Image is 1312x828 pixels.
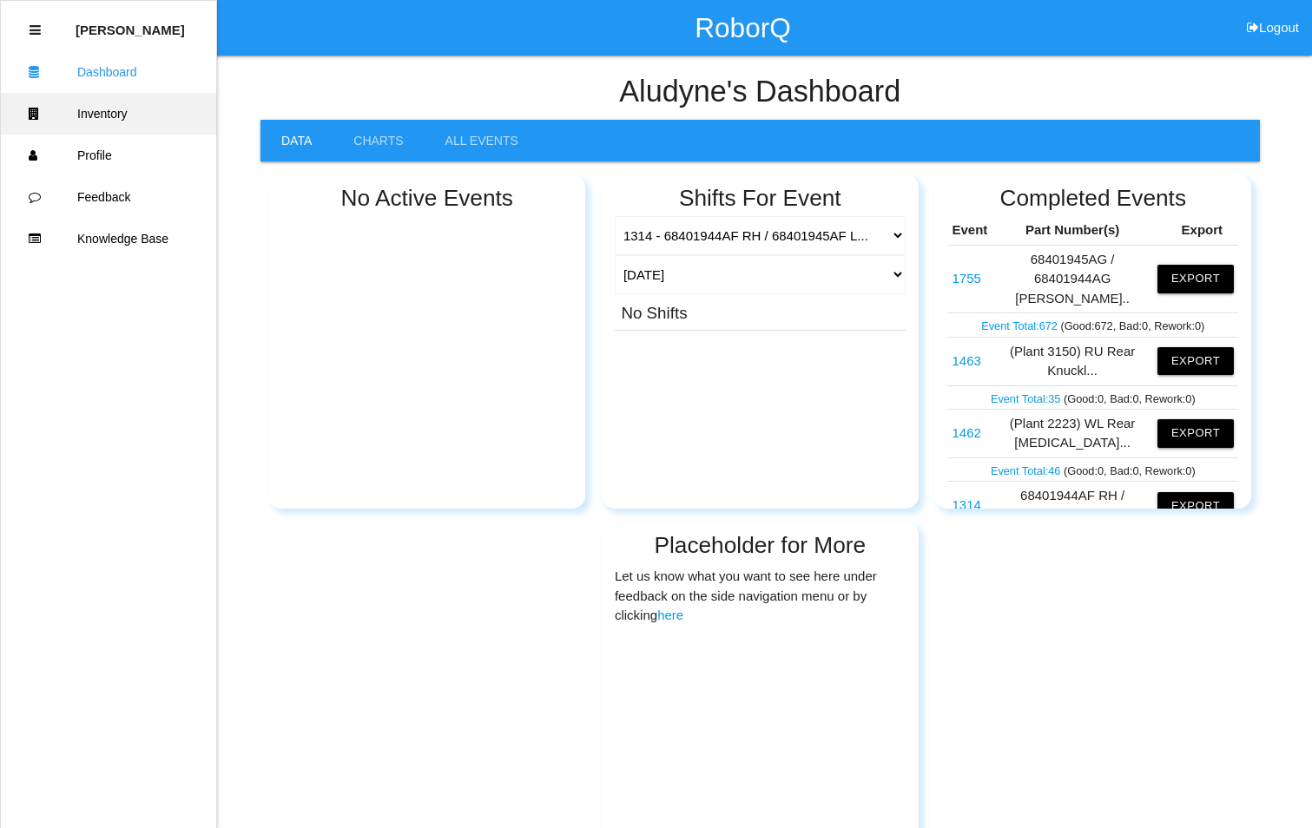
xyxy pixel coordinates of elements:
[947,482,992,530] td: 68401944AF RH / 68401945AF LH (WL Rear Knuckle)
[281,186,572,211] h2: No Active Events
[30,10,41,51] div: Close
[260,120,333,161] a: Data
[1157,419,1234,447] button: Export
[947,186,1238,211] h2: Completed Events
[1,135,216,176] a: Profile
[992,337,1153,385] td: (Plant 3150) RU Rear Knuckl...
[615,186,906,211] h2: Shifts For Event
[333,120,424,161] a: Charts
[992,216,1153,245] th: Part Number(s)
[952,497,980,512] a: 1314
[425,120,539,161] a: All Events
[621,301,687,323] h3: No Shifts
[981,319,1060,332] a: Event Total:672
[952,315,1234,334] p: (Good: 672 , Bad: 0 , Rework: 0 )
[615,563,906,625] p: Let us know what you want to see here under feedback on the side navigation menu or by clicking
[947,245,992,313] td: 68401945AG / 68401944AG WL RR KNKL
[952,271,980,286] a: 1755
[1,218,216,260] a: Knowledge Base
[1157,265,1234,292] button: Export
[992,245,1153,313] td: 68401945AG / 68401944AG [PERSON_NAME]..
[947,337,992,385] td: (Plant 3150) RU Rear Knuckle PN-68218017AC (LH) & 68218016AC (RH)
[1157,492,1234,520] button: Export
[952,388,1234,407] p: (Good: 0 , Bad: 0 , Rework: 0 )
[952,460,1234,479] p: (Good: 0 , Bad: 0 , Rework: 0 )
[1157,347,1234,375] button: Export
[991,464,1064,477] a: Event Total:46
[952,425,980,440] a: 1462
[1,176,216,218] a: Feedback
[657,608,683,622] a: here
[615,533,906,558] h2: Placeholder for More
[1,51,216,93] a: Dashboard
[1153,216,1238,245] th: Export
[947,216,992,245] th: Event
[1,93,216,135] a: Inventory
[947,409,992,457] td: (Plant 2223) WL Rear Knuckle PN-68401944AG (RH) & 68401945AG (LH)
[76,10,185,37] p: Mike Westrick
[260,76,1260,108] h4: Aludyne 's Dashboard
[952,353,980,368] a: 1463
[992,482,1153,530] td: 68401944AF RH / 68401945AF L...
[992,409,1153,457] td: (Plant 2223) WL Rear [MEDICAL_DATA]...
[991,392,1064,405] a: Event Total:35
